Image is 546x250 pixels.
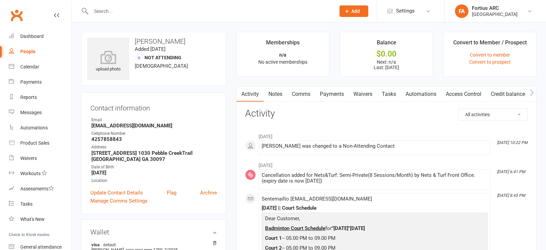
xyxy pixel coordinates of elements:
a: Calendar [9,59,71,75]
div: What's New [20,216,45,222]
i: [DATE] 6:41 PM [497,169,525,174]
div: Balance [377,38,396,50]
a: Reports [9,90,71,105]
div: Cancellation added for Nets&Turf: Semi-Private(8 Sessions/Month) by Nets & Turf Front Office. (ex... [262,172,487,184]
a: Waivers [349,86,377,102]
div: Calendar [20,64,39,69]
div: Address [91,144,217,150]
a: Automations [401,86,441,102]
button: Add [340,5,368,17]
strong: n/a [279,52,286,58]
span: Add [351,8,360,14]
div: [PERSON_NAME] was changed to a Non-Attending Contact [262,143,487,149]
time: Added [DATE] [135,46,166,52]
a: Product Sales [9,136,71,151]
div: Assessments [20,186,54,191]
span: for [325,225,350,231]
a: Convert to member [470,52,510,58]
span: -- 05.00 PM to 09.00 PM [265,235,335,241]
strong: [EMAIL_ADDRESS][DOMAIN_NAME] [91,123,217,129]
div: Payments [20,79,42,85]
strong: visa [91,242,214,247]
a: Notes [264,86,287,102]
div: FA [455,4,468,18]
a: Flag [167,189,176,197]
div: Dashboard [20,34,44,39]
a: Access Control [441,86,486,102]
a: Messages [9,105,71,120]
div: [GEOGRAPHIC_DATA] [472,11,518,17]
a: Manage Comms Settings [90,197,148,205]
a: Convert to prospect [469,59,511,65]
b: "[DATE]" [332,225,350,231]
a: Update Contact Details [90,189,143,197]
span: Dear Customer, [265,215,300,222]
a: What's New [9,212,71,227]
i: [DATE] 10:22 PM [497,140,527,145]
a: Tasks [9,196,71,212]
strong: [DATE] [91,170,217,176]
h3: Contact information [90,102,217,112]
div: Location [91,178,217,184]
h3: [PERSON_NAME] [87,38,220,45]
span: [DEMOGRAPHIC_DATA] [135,63,188,69]
a: Payments [9,75,71,90]
div: Memberships [266,38,300,50]
a: Payments [315,86,349,102]
li: [DATE] [245,129,528,140]
a: Tasks [377,86,401,102]
div: Tasks [20,201,32,207]
p: Next: n/a Last: [DATE] [346,59,427,70]
a: Dashboard [9,29,71,44]
span: Not Attending [145,55,181,60]
input: Search... [89,6,331,16]
span: Settings [396,3,415,19]
div: Workouts [20,171,41,176]
a: People [9,44,71,59]
u: Badminton Court Schedule [265,225,325,231]
strong: 4257858843 [91,136,217,142]
div: [DATE] || Court Schedule [262,205,487,211]
a: Automations [9,120,71,136]
div: Convert to Member / Prospect [453,38,527,50]
span: default [101,242,118,247]
i: [DATE] 8:45 PM [497,193,525,198]
div: Cellphone Number [91,130,217,137]
div: Waivers [20,155,37,161]
div: Email [91,117,217,123]
div: Fortius ARC [472,5,518,11]
div: Messages [20,110,42,115]
a: Clubworx [8,7,25,24]
a: Activity [237,86,264,102]
span: Sent email to [EMAIL_ADDRESS][DOMAIN_NAME] [262,196,372,202]
a: Credit balance [486,86,530,102]
h3: Activity [245,108,528,119]
div: Automations [20,125,48,130]
div: Product Sales [20,140,49,146]
div: upload photo [87,50,129,73]
a: Workouts [9,166,71,181]
li: [DATE] [245,158,528,169]
div: Reports [20,95,37,100]
a: Comms [287,86,315,102]
div: General attendance [20,244,62,250]
a: Waivers [9,151,71,166]
div: People [20,49,36,54]
h3: Wallet [90,228,217,236]
b: Court 1 [265,235,282,241]
span: No active memberships [258,59,307,65]
a: Archive [200,189,217,197]
div: $0.00 [346,50,427,58]
div: Date of Birth [91,164,217,170]
a: Assessments [9,181,71,196]
b: [DATE] [350,225,365,231]
strong: [STREET_ADDRESS] 1030 Pebble CreekTrail [GEOGRAPHIC_DATA] GA 30097 [91,150,217,162]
